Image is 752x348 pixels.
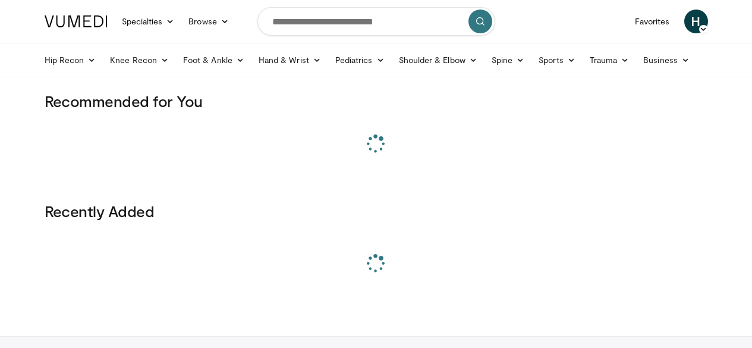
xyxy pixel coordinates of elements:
a: Sports [531,48,583,72]
a: Business [636,48,697,72]
a: Knee Recon [103,48,176,72]
h3: Recommended for You [45,92,708,111]
a: Browse [181,10,236,33]
a: Specialties [115,10,182,33]
h3: Recently Added [45,202,708,221]
input: Search topics, interventions [257,7,495,36]
a: Hip Recon [37,48,103,72]
a: Shoulder & Elbow [392,48,484,72]
a: H [684,10,708,33]
a: Pediatrics [328,48,392,72]
a: Spine [484,48,531,72]
a: Hand & Wrist [251,48,328,72]
a: Favorites [628,10,677,33]
a: Trauma [583,48,637,72]
a: Foot & Ankle [176,48,251,72]
img: VuMedi Logo [45,15,108,27]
